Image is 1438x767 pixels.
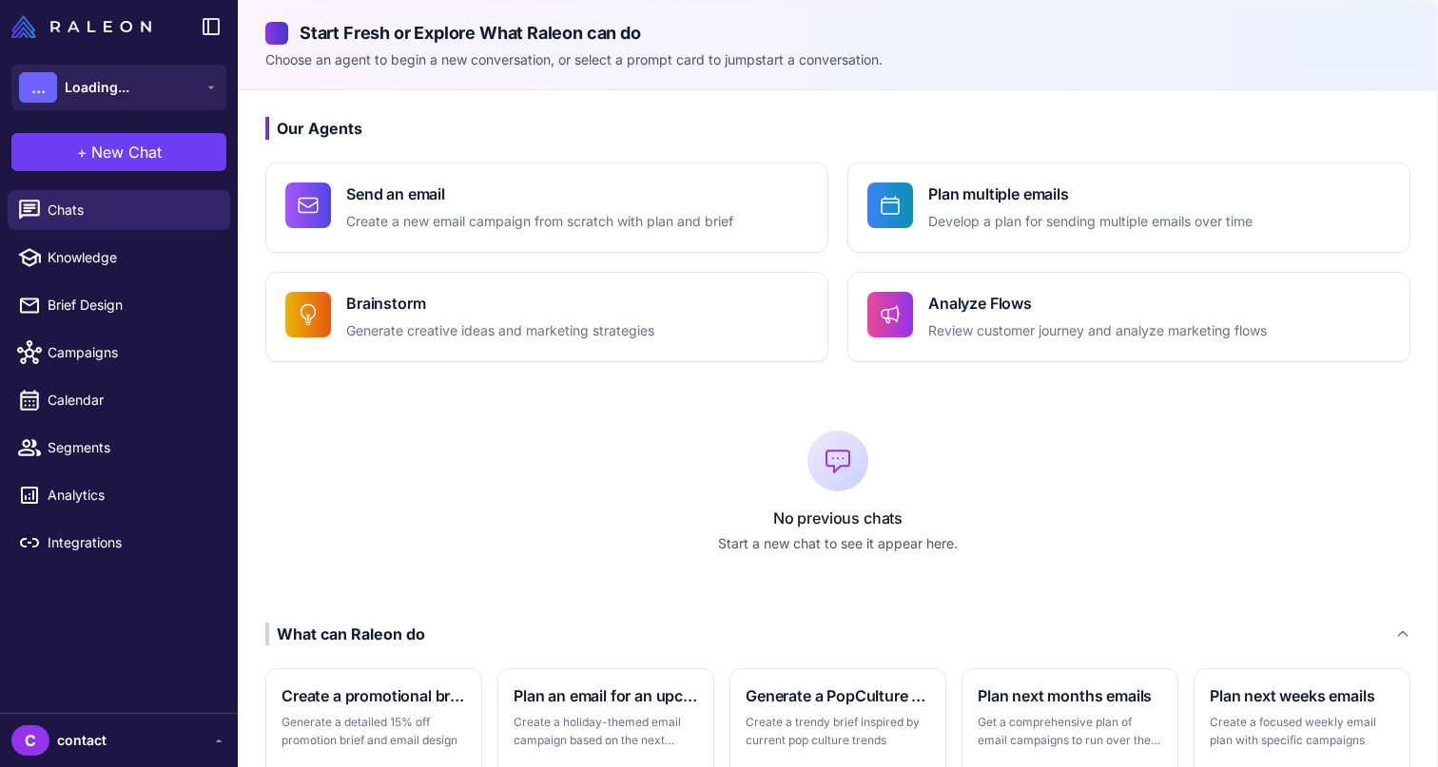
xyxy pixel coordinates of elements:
[48,485,215,506] span: Analytics
[346,211,733,233] p: Create a new email campaign from scratch with plan and brief
[11,15,159,38] a: Raleon Logo
[265,49,1410,70] p: Choose an agent to begin a new conversation, or select a prompt card to jumpstart a conversation.
[11,65,226,110] button: ...Loading...
[265,272,828,362] button: BrainstormGenerate creative ideas and marketing strategies
[265,623,425,645] div: What can Raleon do
[11,725,49,756] div: C
[978,684,1162,707] h3: Plan next months emails
[48,342,215,363] span: Campaigns
[265,117,1410,140] h3: Our Agents
[48,295,215,316] span: Brief Design
[48,200,215,221] span: Chats
[8,190,230,230] a: Chats
[91,141,162,163] span: New Chat
[57,730,107,751] span: contact
[8,285,230,325] a: Brief Design
[8,428,230,468] a: Segments
[282,684,466,707] h3: Create a promotional brief and email
[8,475,230,515] a: Analytics
[11,15,151,38] img: Raleon Logo
[978,713,1162,750] p: Get a comprehensive plan of email campaigns to run over the next month
[8,238,230,278] a: Knowledge
[11,133,226,171] button: +New Chat
[265,163,828,253] button: Send an emailCreate a new email campaign from scratch with plan and brief
[48,532,215,553] span: Integrations
[265,20,1410,46] h2: Start Fresh or Explore What Raleon can do
[746,713,930,750] p: Create a trendy brief inspired by current pop culture trends
[265,507,1410,529] p: No previous chats
[8,333,230,373] a: Campaigns
[1210,713,1394,750] p: Create a focused weekly email plan with specific campaigns
[746,684,930,707] h3: Generate a PopCulture themed brief
[346,292,654,315] h4: Brainstorm
[928,182,1253,205] h4: Plan multiple emails
[1210,684,1394,707] h3: Plan next weeks emails
[847,272,1410,362] button: Analyze FlowsReview customer journey and analyze marketing flows
[346,182,733,205] h4: Send an email
[514,684,698,707] h3: Plan an email for an upcoming holiday
[48,247,215,268] span: Knowledge
[346,320,654,342] p: Generate creative ideas and marketing strategies
[928,292,1267,315] h4: Analyze Flows
[928,320,1267,342] p: Review customer journey and analyze marketing flows
[265,533,1410,554] p: Start a new chat to see it appear here.
[65,77,129,98] span: Loading...
[48,390,215,411] span: Calendar
[282,713,466,750] p: Generate a detailed 15% off promotion brief and email design
[77,141,87,163] span: +
[8,380,230,420] a: Calendar
[19,72,57,103] div: ...
[847,163,1410,253] button: Plan multiple emailsDevelop a plan for sending multiple emails over time
[514,713,698,750] p: Create a holiday-themed email campaign based on the next major holiday
[928,211,1253,233] p: Develop a plan for sending multiple emails over time
[48,437,215,458] span: Segments
[8,523,230,563] a: Integrations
